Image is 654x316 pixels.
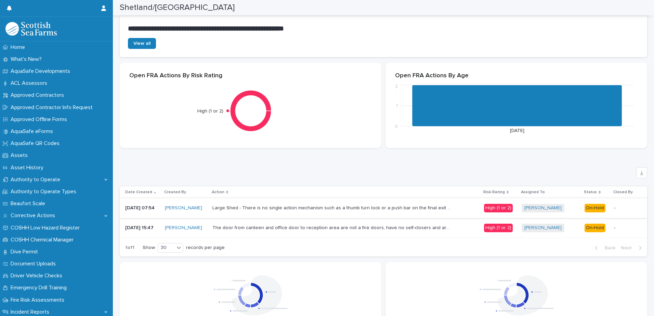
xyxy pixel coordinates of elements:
[8,309,55,315] p: Incident Reports
[120,198,647,218] tr: [DATE] 07:54[PERSON_NAME] Large Shed - There is no single action mechanism such as a thumb turn l...
[395,124,398,129] tspan: 0
[165,205,202,211] a: [PERSON_NAME]
[197,109,223,114] text: High (1 or 2)
[483,188,505,196] p: Risk Rating
[8,56,47,63] p: What's New?
[128,38,156,49] a: View all
[212,224,453,231] p: The door from canteen and office door to reception area are not a fire doors, have no self-closer...
[396,104,398,108] tspan: 1
[618,245,647,251] button: Next
[212,204,453,211] p: Large Shed - There is no single action mechanism such as a thumb turn lock or a push bar on the f...
[8,44,30,51] p: Home
[8,140,65,147] p: AquaSafe QR Codes
[484,204,513,212] div: High (1 or 2)
[621,246,636,250] span: Next
[521,188,545,196] p: Assigned To
[133,41,151,46] span: View all
[8,249,43,255] p: Dive Permit
[164,188,186,196] p: Created By
[8,237,79,243] p: COSHH Chemical Manager
[125,188,152,196] p: Date Created
[120,218,647,238] tr: [DATE] 15:47[PERSON_NAME] The door from canteen and office door to reception area are not a fire ...
[129,72,372,80] p: Open FRA Actions By Risk Rating
[614,225,636,231] p: -
[8,188,82,195] p: Authority to Operate Types
[524,225,562,231] a: [PERSON_NAME]
[601,246,615,250] span: Back
[8,273,68,279] p: Driver Vehicle Checks
[8,225,85,231] p: COSHH Low Hazard Register
[212,188,224,196] p: Action
[165,225,202,231] a: [PERSON_NAME]
[125,205,159,211] p: [DATE] 07:54
[8,116,73,123] p: Approved Offline Forms
[484,224,513,232] div: High (1 or 2)
[8,176,66,183] p: Authority to Operate
[8,261,61,267] p: Document Uploads
[8,152,33,159] p: Assets
[120,239,140,256] p: 1 of 1
[8,128,58,135] p: AquaSafe eForms
[143,245,155,251] p: Show
[8,68,76,75] p: AquaSafe Developments
[613,188,633,196] p: Closed By
[8,104,98,111] p: Approved Contractor Info Request
[8,92,69,98] p: Approved Contractors
[584,188,597,196] p: Status
[8,285,72,291] p: Emergency Drill Training
[8,164,49,171] p: Asset History
[8,212,61,219] p: Corrective Actions
[589,245,618,251] button: Back
[524,205,562,211] a: [PERSON_NAME]
[395,84,398,89] tspan: 2
[395,72,638,80] p: Open FRA Actions By Age
[125,225,159,231] p: [DATE] 15:47
[5,22,57,36] img: bPIBxiqnSb2ggTQWdOVV
[120,3,235,13] h2: Shetland/[GEOGRAPHIC_DATA]
[8,297,70,303] p: Fire Risk Assessments
[585,204,605,212] div: On-Hold
[186,245,225,251] p: records per page
[158,244,174,251] div: 30
[614,205,636,211] p: -
[510,128,524,133] text: [DATE]
[8,80,53,87] p: ACL Assessors
[585,224,605,232] div: On-Hold
[8,200,51,207] p: Beaufort Scale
